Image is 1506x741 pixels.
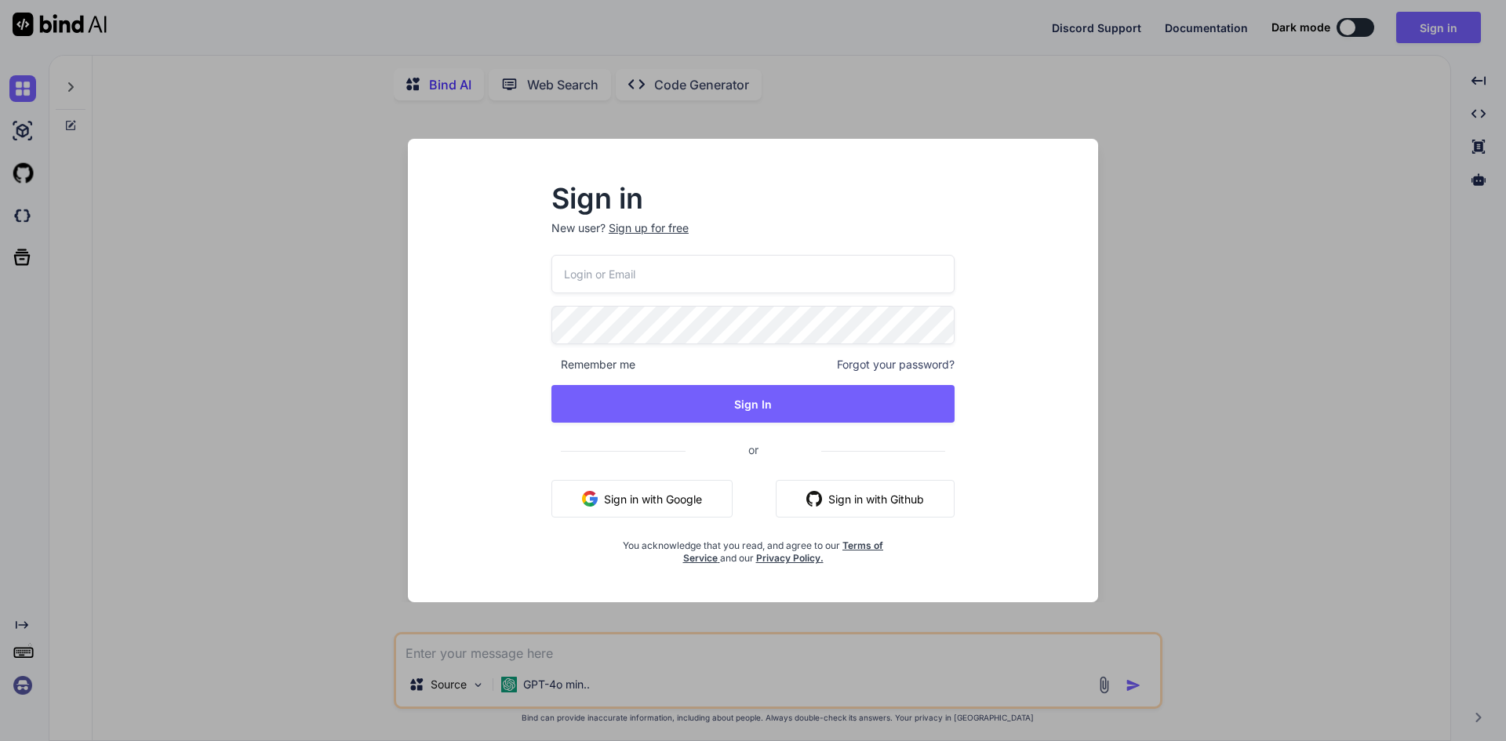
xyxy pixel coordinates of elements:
h2: Sign in [551,186,955,211]
span: or [686,430,821,469]
button: Sign in with Google [551,480,733,518]
p: New user? [551,220,955,255]
div: Sign up for free [609,220,689,236]
button: Sign in with Github [776,480,955,518]
button: Sign In [551,385,955,423]
img: google [582,491,598,507]
span: Remember me [551,357,635,372]
div: You acknowledge that you read, and agree to our and our [619,530,888,565]
img: github [806,491,822,507]
a: Privacy Policy. [756,552,824,564]
input: Login or Email [551,255,955,293]
a: Terms of Service [683,539,884,564]
span: Forgot your password? [837,357,955,372]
